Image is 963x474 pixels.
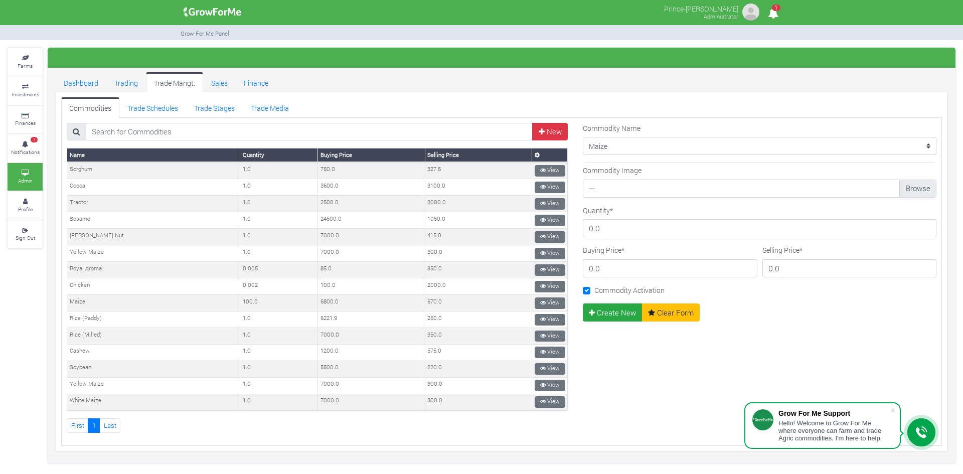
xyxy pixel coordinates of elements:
[318,295,425,311] td: 6800.0
[146,72,203,92] a: Trade Mangt.
[583,205,613,216] label: Quantity
[240,245,318,262] td: 1.0
[425,262,532,278] td: 850.0
[318,212,425,229] td: 24500.0
[762,245,802,255] label: Selling Price
[88,418,100,433] a: 1
[67,245,240,262] td: Yellow Maize
[318,328,425,345] td: 7000.0
[236,72,276,92] a: Finance
[535,347,565,358] a: View
[106,72,146,92] a: Trading
[67,162,240,179] td: Sorghum
[56,72,106,92] a: Dashboard
[763,2,783,25] i: Notifications
[318,377,425,394] td: 7000.0
[532,123,568,141] a: New
[425,278,532,295] td: 2000.0
[203,72,236,92] a: Sales
[18,206,33,213] small: Profile
[67,278,240,295] td: Chicken
[99,418,120,433] a: Last
[67,262,240,278] td: Royal Aroma
[318,196,425,212] td: 2500.0
[8,77,43,104] a: Investments
[67,418,88,433] a: First
[642,303,700,322] a: Clear Form
[11,148,40,155] small: Notifications
[318,262,425,278] td: 85.0
[425,212,532,229] td: 1050.0
[535,331,565,342] a: View
[8,134,43,162] a: 1 Notifications
[18,62,33,69] small: Farms
[425,361,532,377] td: 220.0
[67,311,240,328] td: Rice (Paddy)
[240,148,318,162] th: Quantity
[535,264,565,276] a: View
[318,344,425,361] td: 1200.0
[67,361,240,377] td: Soybean
[318,162,425,179] td: 750.0
[67,196,240,212] td: Tractor
[16,234,35,241] small: Sign Out
[61,97,119,117] a: Commodities
[67,179,240,196] td: Cocoa
[240,229,318,245] td: 1.0
[583,123,640,133] label: Commodity Name
[535,363,565,375] a: View
[119,97,186,117] a: Trade Schedules
[772,5,780,11] span: 1
[535,165,565,177] a: View
[583,303,643,322] button: Create New
[240,311,318,328] td: 1.0
[778,419,890,442] div: Hello! Welcome to Grow For Me where everyone can farm and trade Agric commodities. I'm here to help.
[18,177,33,184] small: Admin
[86,123,533,141] input: Search for Commodities
[664,2,738,14] p: Prince-[PERSON_NAME]
[8,221,43,248] a: Sign Out
[240,162,318,179] td: 1.0
[778,409,890,417] div: Grow For Me Support
[180,2,245,22] img: growforme image
[67,418,568,433] nav: Page Navigation
[425,295,532,311] td: 670.0
[67,148,240,162] th: Name
[425,377,532,394] td: 300.0
[535,314,565,326] a: View
[240,196,318,212] td: 1.0
[240,394,318,410] td: 1.0
[535,198,565,210] a: View
[704,13,738,20] small: Administrator
[425,344,532,361] td: 575.0
[318,229,425,245] td: 7000.0
[8,106,43,133] a: Finances
[181,30,229,37] small: Grow For Me Panel
[318,148,425,162] th: Buying Price
[741,2,761,22] img: growforme image
[8,192,43,219] a: Profile
[425,328,532,345] td: 350.0
[425,162,532,179] td: 327.5
[535,215,565,226] a: View
[67,377,240,394] td: Yellow Maize
[12,91,39,98] small: Investments
[186,97,243,117] a: Trade Stages
[594,285,665,295] label: Commodity Activation
[535,231,565,243] a: View
[240,344,318,361] td: 1.0
[583,165,641,176] label: Commodity Image
[67,212,240,229] td: Sesame
[8,163,43,191] a: Admin
[240,361,318,377] td: 1.0
[425,148,532,162] th: Selling Price
[67,344,240,361] td: Cashew
[240,179,318,196] td: 1.0
[535,281,565,292] a: View
[425,394,532,410] td: 300.0
[67,229,240,245] td: [PERSON_NAME] Nut
[583,180,936,198] label: ---
[583,245,624,255] label: Buying Price
[240,212,318,229] td: 1.0
[240,278,318,295] td: 0.002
